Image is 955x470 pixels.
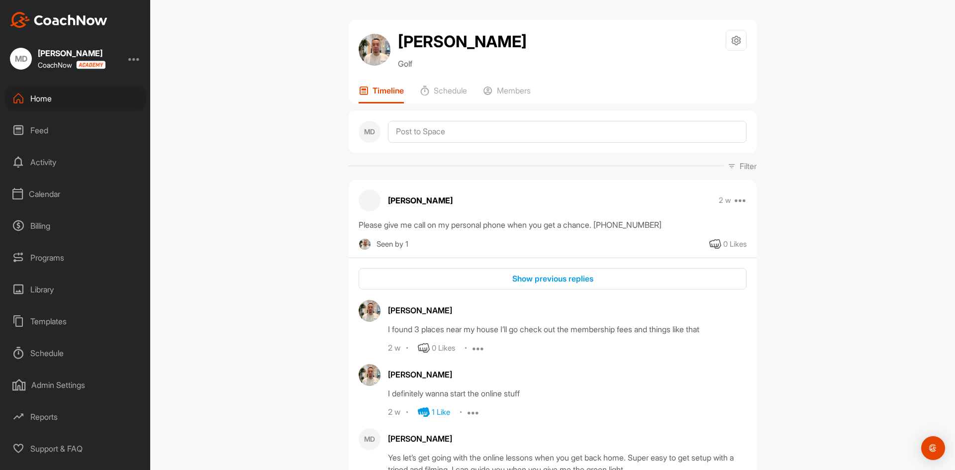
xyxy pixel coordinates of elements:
[388,433,747,445] div: [PERSON_NAME]
[5,309,146,334] div: Templates
[359,300,381,322] img: avatar
[432,407,450,418] div: 1 Like
[5,118,146,143] div: Feed
[388,343,400,353] div: 2 w
[359,268,747,289] button: Show previous replies
[5,150,146,175] div: Activity
[497,86,531,95] p: Members
[398,30,527,54] h2: [PERSON_NAME]
[740,160,757,172] p: Filter
[388,194,453,206] p: [PERSON_NAME]
[359,428,381,450] div: MD
[5,341,146,366] div: Schedule
[5,373,146,397] div: Admin Settings
[359,34,390,66] img: avatar
[373,86,404,95] p: Timeline
[10,12,107,28] img: CoachNow
[367,273,739,284] div: Show previous replies
[359,121,381,143] div: MD
[38,49,105,57] div: [PERSON_NAME]
[434,86,467,95] p: Schedule
[398,58,527,70] p: Golf
[377,238,408,251] div: Seen by 1
[5,277,146,302] div: Library
[10,48,32,70] div: MD
[388,323,747,335] div: I found 3 places near my house I’ll go check out the membership fees and things like that
[921,436,945,460] div: Open Intercom Messenger
[388,304,747,316] div: [PERSON_NAME]
[359,238,371,251] img: square_04146f6f8995003c49e30eafb9180784.jpg
[359,364,381,386] img: avatar
[388,369,747,380] div: [PERSON_NAME]
[388,407,400,417] div: 2 w
[76,61,105,69] img: CoachNow acadmey
[388,387,747,399] div: I definitely wanna start the online stuff
[719,195,731,205] p: 2 w
[5,213,146,238] div: Billing
[432,343,455,354] div: 0 Likes
[38,61,105,69] div: CoachNow
[5,404,146,429] div: Reports
[5,245,146,270] div: Programs
[5,182,146,206] div: Calendar
[359,219,747,231] div: Please give me call on my personal phone when you get a chance. [PHONE_NUMBER]
[723,239,747,250] div: 0 Likes
[5,436,146,461] div: Support & FAQ
[5,86,146,111] div: Home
